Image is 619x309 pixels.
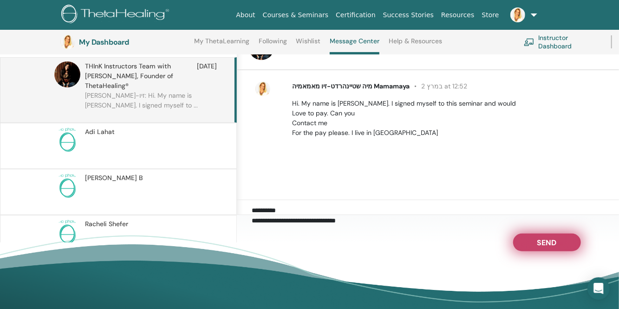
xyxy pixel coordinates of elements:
a: About [232,7,259,24]
p: [PERSON_NAME]-זיו: Hi. My name is [PERSON_NAME]. I signed myself to ... [85,91,220,119]
span: Adi Lahat [85,127,115,137]
a: Success Stories [379,7,437,24]
span: Racheli Shefer [85,219,128,229]
a: Courses & Seminars [259,7,332,24]
img: default.jpg [54,61,80,87]
a: Wishlist [296,37,321,52]
a: Resources [437,7,478,24]
a: Instructor Dashboard [524,32,600,52]
a: Store [478,7,503,24]
span: 2 במרץ at 12:52 [410,82,467,90]
a: Message Center [330,37,379,54]
div: Open Intercom Messenger [587,277,610,300]
button: Send [513,234,581,251]
span: Send [537,238,557,244]
span: [DATE] [197,61,217,91]
a: Certification [332,7,379,24]
span: THInK Instructors Team with [PERSON_NAME], Founder of ThetaHealing® [85,61,197,91]
img: logo.png [61,5,172,26]
img: no-photo.png [54,219,80,245]
a: My ThetaLearning [194,37,249,52]
a: Following [259,37,287,52]
span: [PERSON_NAME] B [85,173,143,183]
h3: My Dashboard [79,38,172,47]
img: default.jpg [510,7,525,22]
img: default.jpg [60,34,75,49]
span: מיה שטיינהרדט-זיו מאמאמיה Mamamaya [292,82,410,90]
a: Help & Resources [389,37,442,52]
p: Hi. My name is [PERSON_NAME]. I signed myself to this seminar and would Love to pay. Can you Cont... [292,99,608,138]
img: chalkboard-teacher.svg [524,38,534,46]
img: default.jpg [255,81,270,96]
img: no-photo.png [54,173,80,199]
img: no-photo.png [54,127,80,153]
